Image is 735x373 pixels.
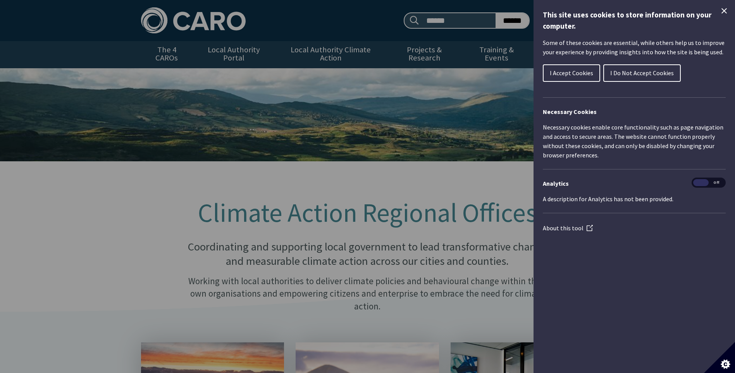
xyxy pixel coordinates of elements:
[709,179,724,186] span: Off
[543,38,726,57] p: Some of these cookies are essential, while others help us to improve your experience by providing...
[704,342,735,373] button: Set cookie preferences
[543,179,726,188] h3: Analytics
[543,9,726,32] h1: This site uses cookies to store information on your computer.
[543,224,593,232] a: About this tool
[720,6,729,16] button: Close Cookie Control
[693,179,709,186] span: On
[543,194,726,204] p: A description for Analytics has not been provided.
[543,107,726,116] h2: Necessary Cookies
[543,64,600,82] button: I Accept Cookies
[610,69,674,77] span: I Do Not Accept Cookies
[603,64,681,82] button: I Do Not Accept Cookies
[543,123,726,160] p: Necessary cookies enable core functionality such as page navigation and access to secure areas. T...
[550,69,593,77] span: I Accept Cookies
